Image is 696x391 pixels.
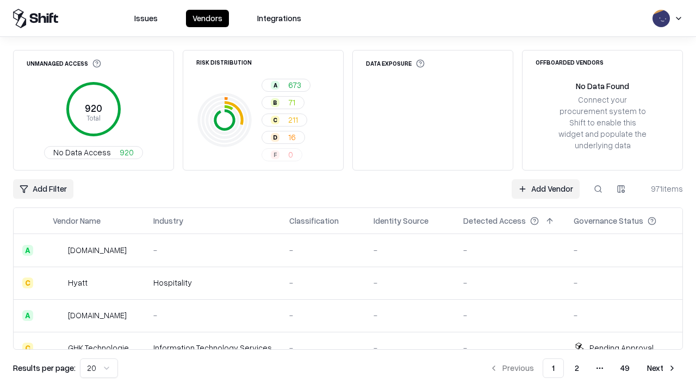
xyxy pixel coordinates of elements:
[463,215,526,226] div: Detected Access
[483,358,683,378] nav: pagination
[86,113,101,122] tspan: Total
[374,277,446,288] div: -
[612,358,638,378] button: 49
[557,94,648,152] div: Connect your procurement system to Shift to enable this widget and populate the underlying data
[271,98,279,107] div: B
[271,116,279,124] div: C
[262,113,307,127] button: C211
[153,215,183,226] div: Industry
[289,215,339,226] div: Classification
[44,146,143,159] button: No Data Access920
[574,244,674,256] div: -
[68,244,127,256] div: [DOMAIN_NAME]
[574,310,674,321] div: -
[374,342,446,354] div: -
[289,277,356,288] div: -
[153,342,272,354] div: Information Technology Services
[374,244,446,256] div: -
[641,358,683,378] button: Next
[128,10,164,27] button: Issues
[543,358,564,378] button: 1
[289,244,356,256] div: -
[68,277,88,288] div: Hyatt
[639,183,683,194] div: 971 items
[13,362,76,374] p: Results per page:
[53,278,64,288] img: Hyatt
[53,343,64,354] img: GHK Technologies Inc.
[463,310,556,321] div: -
[589,342,654,354] div: Pending Approval
[289,310,356,321] div: -
[22,343,33,354] div: C
[251,10,308,27] button: Integrations
[53,215,101,226] div: Vendor Name
[22,278,33,288] div: C
[120,147,134,158] span: 920
[22,310,33,321] div: A
[288,131,296,143] span: 16
[288,97,295,108] span: 71
[153,244,272,256] div: -
[463,342,556,354] div: -
[186,10,229,27] button: Vendors
[196,59,252,65] div: Risk Distribution
[566,358,588,378] button: 2
[576,80,629,92] div: No Data Found
[13,179,73,199] button: Add Filter
[27,59,101,68] div: Unmanaged Access
[262,79,310,92] button: A673
[153,310,272,321] div: -
[53,147,111,158] span: No Data Access
[366,59,425,68] div: Data Exposure
[262,96,304,109] button: B71
[68,342,136,354] div: GHK Technologies Inc.
[288,114,298,125] span: 211
[68,310,127,321] div: [DOMAIN_NAME]
[574,215,643,226] div: Governance Status
[536,59,604,65] div: Offboarded Vendors
[512,179,580,199] a: Add Vendor
[271,133,279,142] div: D
[289,342,356,354] div: -
[22,245,33,256] div: A
[374,310,446,321] div: -
[85,102,102,114] tspan: 920
[374,215,428,226] div: Identity Source
[463,244,556,256] div: -
[53,310,64,321] img: primesec.co.il
[288,79,301,91] span: 673
[574,277,674,288] div: -
[271,81,279,90] div: A
[153,277,272,288] div: Hospitality
[463,277,556,288] div: -
[53,245,64,256] img: intrado.com
[262,131,305,144] button: D16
